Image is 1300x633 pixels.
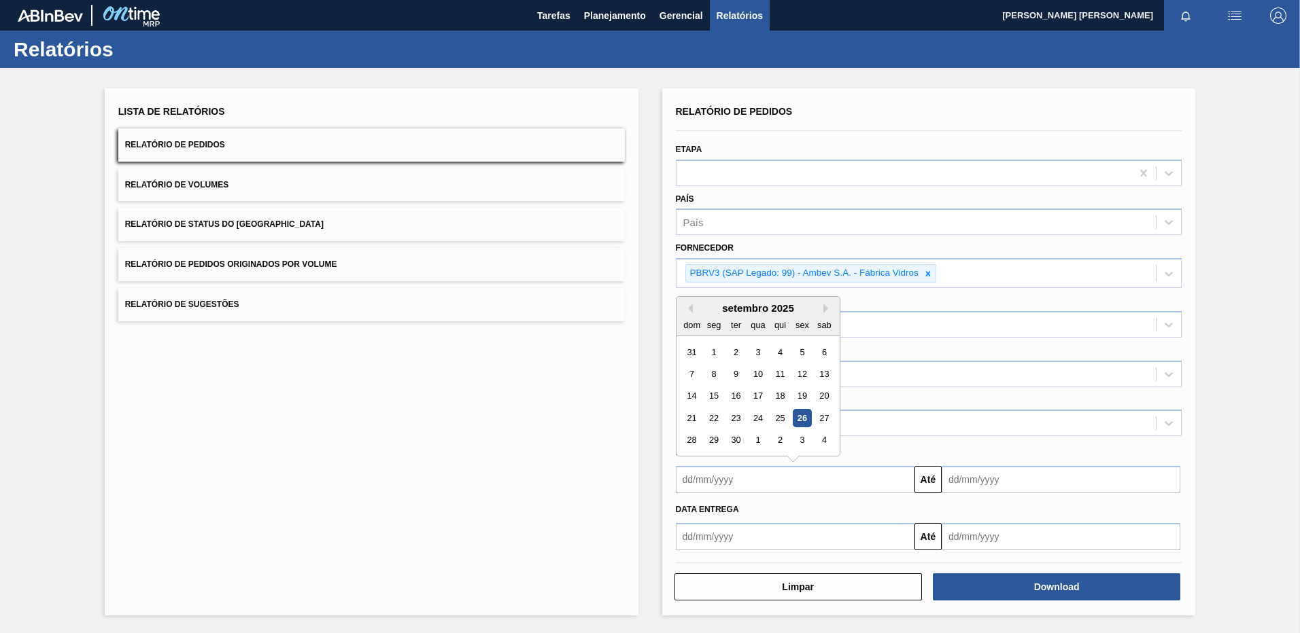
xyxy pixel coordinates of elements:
[118,248,625,281] button: Relatório de Pedidos Originados por Volume
[125,300,239,309] span: Relatório de Sugestões
[914,523,942,550] button: Até
[793,343,811,361] div: Choose sexta-feira, 5 de setembro de 2025
[14,41,255,57] h1: Relatórios
[793,409,811,427] div: Choose sexta-feira, 26 de setembro de 2025
[1164,6,1208,25] button: Notificações
[537,7,570,24] span: Tarefas
[118,128,625,162] button: Relatório de Pedidos
[815,387,833,405] div: Choose sábado, 20 de setembro de 2025
[125,140,225,149] span: Relatório de Pedidos
[118,168,625,202] button: Relatório de Volumes
[823,304,833,313] button: Next Month
[683,217,704,228] div: País
[683,409,701,427] div: Choose domingo, 21 de setembro de 2025
[770,387,789,405] div: Choose quinta-feira, 18 de setembro de 2025
[726,365,745,383] div: Choose terça-feira, 9 de setembro de 2025
[676,145,702,154] label: Etapa
[770,343,789,361] div: Choose quinta-feira, 4 de setembro de 2025
[815,316,833,334] div: sab
[118,288,625,321] button: Relatório de Sugestões
[749,343,767,361] div: Choose quarta-feira, 3 de setembro de 2025
[717,7,763,24] span: Relatórios
[770,431,789,450] div: Choose quinta-feira, 2 de outubro de 2025
[683,316,701,334] div: dom
[686,265,921,282] div: PBRV3 (SAP Legado: 99) - Ambev S.A. - Fábrica Vidros
[660,7,703,24] span: Gerencial
[674,573,922,600] button: Limpar
[1270,7,1286,24] img: Logout
[815,343,833,361] div: Choose sábado, 6 de setembro de 2025
[118,208,625,241] button: Relatório de Status do [GEOGRAPHIC_DATA]
[676,194,694,204] label: País
[683,304,693,313] button: Previous Month
[815,431,833,450] div: Choose sábado, 4 de outubro de 2025
[125,180,228,189] span: Relatório de Volumes
[676,466,914,493] input: dd/mm/yyyy
[726,387,745,405] div: Choose terça-feira, 16 de setembro de 2025
[683,365,701,383] div: Choose domingo, 7 de setembro de 2025
[676,243,734,253] label: Fornecedor
[676,505,739,514] span: Data entrega
[118,106,225,117] span: Lista de Relatórios
[749,409,767,427] div: Choose quarta-feira, 24 de setembro de 2025
[681,341,835,451] div: month 2025-09
[704,316,723,334] div: seg
[942,466,1180,493] input: dd/mm/yyyy
[770,316,789,334] div: qui
[793,316,811,334] div: sex
[749,316,767,334] div: qua
[942,523,1180,550] input: dd/mm/yyyy
[676,106,793,117] span: Relatório de Pedidos
[704,343,723,361] div: Choose segunda-feira, 1 de setembro de 2025
[770,409,789,427] div: Choose quinta-feira, 25 de setembro de 2025
[18,10,83,22] img: TNhmsLtSVTkK8tSr43FrP2fwEKptu5GPRR3wAAAABJRU5ErkJggg==
[726,431,745,450] div: Choose terça-feira, 30 de setembro de 2025
[815,365,833,383] div: Choose sábado, 13 de setembro de 2025
[726,343,745,361] div: Choose terça-feira, 2 de setembro de 2025
[704,387,723,405] div: Choose segunda-feira, 15 de setembro de 2025
[125,219,324,229] span: Relatório de Status do [GEOGRAPHIC_DATA]
[704,409,723,427] div: Choose segunda-feira, 22 de setembro de 2025
[704,365,723,383] div: Choose segunda-feira, 8 de setembro de 2025
[676,523,914,550] input: dd/mm/yyyy
[125,259,337,269] span: Relatório de Pedidos Originados por Volume
[749,365,767,383] div: Choose quarta-feira, 10 de setembro de 2025
[914,466,942,493] button: Até
[726,316,745,334] div: ter
[584,7,646,24] span: Planejamento
[704,431,723,450] div: Choose segunda-feira, 29 de setembro de 2025
[726,409,745,427] div: Choose terça-feira, 23 de setembro de 2025
[683,387,701,405] div: Choose domingo, 14 de setembro de 2025
[770,365,789,383] div: Choose quinta-feira, 11 de setembro de 2025
[749,387,767,405] div: Choose quarta-feira, 17 de setembro de 2025
[683,343,701,361] div: Choose domingo, 31 de agosto de 2025
[933,573,1180,600] button: Download
[677,302,840,314] div: setembro 2025
[793,365,811,383] div: Choose sexta-feira, 12 de setembro de 2025
[1227,7,1243,24] img: userActions
[815,409,833,427] div: Choose sábado, 27 de setembro de 2025
[749,431,767,450] div: Choose quarta-feira, 1 de outubro de 2025
[793,431,811,450] div: Choose sexta-feira, 3 de outubro de 2025
[683,431,701,450] div: Choose domingo, 28 de setembro de 2025
[793,387,811,405] div: Choose sexta-feira, 19 de setembro de 2025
